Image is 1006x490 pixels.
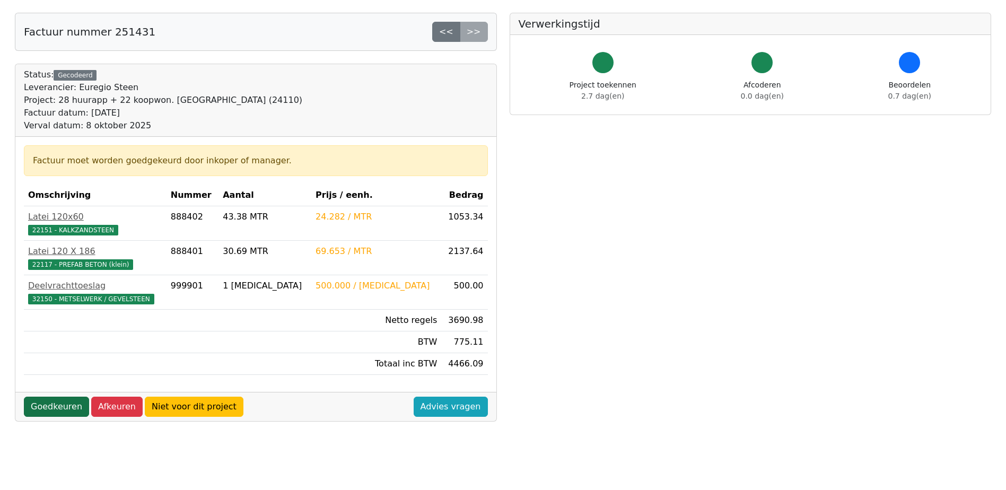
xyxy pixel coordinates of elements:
div: 43.38 MTR [223,211,307,223]
div: Latei 120x60 [28,211,162,223]
div: Afcoderen [741,80,784,102]
div: Project: 28 huurapp + 22 koopwon. [GEOGRAPHIC_DATA] (24110) [24,94,302,107]
div: Project toekennen [570,80,636,102]
div: 24.282 / MTR [316,211,437,223]
td: 888401 [167,241,218,275]
div: 30.69 MTR [223,245,307,258]
span: 0.0 dag(en) [741,92,784,100]
div: Status: [24,68,302,132]
span: 0.7 dag(en) [888,92,931,100]
td: Totaal inc BTW [311,353,441,375]
div: Factuur moet worden goedgekeurd door inkoper of manager. [33,154,479,167]
h5: Verwerkingstijd [519,17,983,30]
td: 999901 [167,275,218,310]
td: 3690.98 [441,310,487,331]
th: Omschrijving [24,185,167,206]
td: 775.11 [441,331,487,353]
a: Goedkeuren [24,397,89,417]
td: 2137.64 [441,241,487,275]
div: Deelvrachttoeslag [28,279,162,292]
div: 69.653 / MTR [316,245,437,258]
h5: Factuur nummer 251431 [24,25,155,38]
a: << [432,22,460,42]
th: Prijs / eenh. [311,185,441,206]
td: 4466.09 [441,353,487,375]
div: Leverancier: Euregio Steen [24,81,302,94]
span: 22151 - KALKZANDSTEEN [28,225,118,235]
div: 1 [MEDICAL_DATA] [223,279,307,292]
a: Latei 120 X 18622117 - PREFAB BETON (klein) [28,245,162,270]
td: BTW [311,331,441,353]
div: 500.000 / [MEDICAL_DATA] [316,279,437,292]
a: Afkeuren [91,397,143,417]
a: Advies vragen [414,397,488,417]
th: Nummer [167,185,218,206]
div: Verval datum: 8 oktober 2025 [24,119,302,132]
div: Gecodeerd [54,70,97,81]
td: Netto regels [311,310,441,331]
div: Latei 120 X 186 [28,245,162,258]
div: Factuur datum: [DATE] [24,107,302,119]
span: 32150 - METSELWERK / GEVELSTEEN [28,294,154,304]
td: 500.00 [441,275,487,310]
td: 888402 [167,206,218,241]
a: Latei 120x6022151 - KALKZANDSTEEN [28,211,162,236]
a: Deelvrachttoeslag32150 - METSELWERK / GEVELSTEEN [28,279,162,305]
td: 1053.34 [441,206,487,241]
div: Beoordelen [888,80,931,102]
span: 2.7 dag(en) [581,92,624,100]
th: Bedrag [441,185,487,206]
span: 22117 - PREFAB BETON (klein) [28,259,133,270]
a: Niet voor dit project [145,397,243,417]
th: Aantal [218,185,311,206]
